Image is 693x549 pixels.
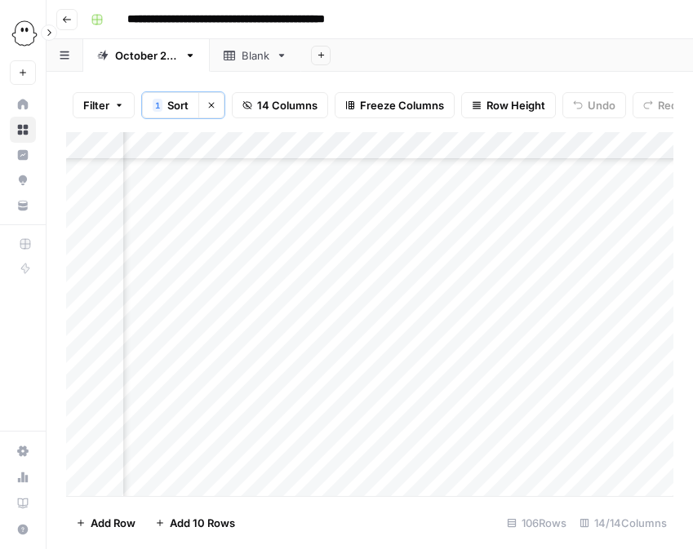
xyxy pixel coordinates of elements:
[91,515,135,531] span: Add Row
[73,92,135,118] button: Filter
[10,438,36,464] a: Settings
[83,97,109,113] span: Filter
[210,39,301,72] a: Blank
[658,97,684,113] span: Redo
[242,47,269,64] div: Blank
[10,117,36,143] a: Browse
[10,167,36,193] a: Opportunities
[170,515,235,531] span: Add 10 Rows
[142,92,198,118] button: 1Sort
[66,510,145,536] button: Add Row
[335,92,455,118] button: Freeze Columns
[257,97,318,113] span: 14 Columns
[562,92,626,118] button: Undo
[167,97,189,113] span: Sort
[10,464,36,490] a: Usage
[10,193,36,219] a: Your Data
[155,99,160,112] span: 1
[10,516,36,542] button: Help + Support
[588,97,615,113] span: Undo
[573,510,673,536] div: 14/14 Columns
[10,490,36,516] a: Learning Hub
[486,97,545,113] span: Row Height
[360,97,444,113] span: Freeze Columns
[232,92,328,118] button: 14 Columns
[153,99,162,112] div: 1
[83,39,210,72] a: [DATE] edits
[10,19,39,48] img: PhantomBuster Logo
[145,510,245,536] button: Add 10 Rows
[10,91,36,117] a: Home
[115,47,178,64] div: [DATE] edits
[461,92,556,118] button: Row Height
[500,510,573,536] div: 106 Rows
[10,13,36,54] button: Workspace: PhantomBuster
[10,142,36,168] a: Insights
